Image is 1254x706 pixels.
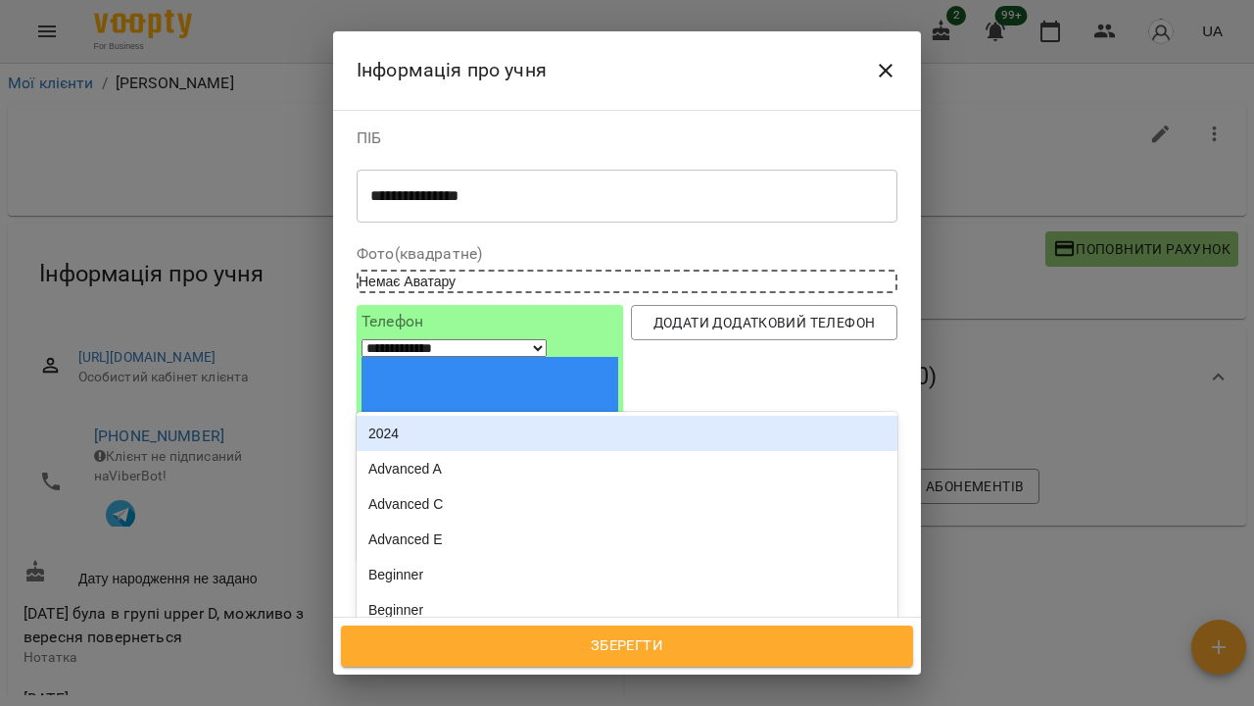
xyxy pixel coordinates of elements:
[357,522,897,557] div: Advanced E
[862,47,909,94] button: Close
[357,416,897,451] div: 2024
[362,339,547,357] select: Phone number country
[341,626,913,667] button: Зберегти
[359,274,456,289] span: Немає Аватару
[631,305,897,340] button: Додати додатковий телефон
[357,592,897,628] div: Beginner
[357,557,897,592] div: Beginner
[357,486,897,522] div: Advanced C
[647,311,882,334] span: Додати додатковий телефон
[357,55,547,85] h6: Інформація про учня
[357,130,897,146] label: ПІБ
[357,451,897,486] div: Advanced A
[362,633,892,659] span: Зберегти
[362,314,618,329] label: Телефон
[362,357,618,529] img: Ukraine
[357,246,897,262] label: Фото(квадратне)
